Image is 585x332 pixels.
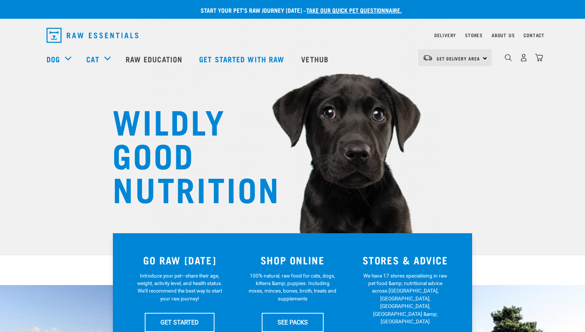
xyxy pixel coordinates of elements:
[465,34,483,36] a: Stores
[306,8,402,12] a: take our quick pet questionnaire.
[262,313,324,332] a: SEE PACKS
[523,34,544,36] a: Contact
[520,54,528,62] img: user.png
[192,44,294,74] a: Get started with Raw
[535,54,543,62] img: home-icon@2x.png
[436,57,480,60] span: Set Delivery Area
[136,272,224,303] p: Introduce your pet—share their age, weight, activity level, and health status. We'll recommend th...
[145,313,214,332] a: GET STARTED
[46,53,60,65] a: Dog
[353,254,457,266] h3: STORES & ADVICE
[86,53,99,65] a: Cat
[40,25,544,46] nav: dropdown navigation
[112,103,262,205] h1: WILDLY GOOD NUTRITION
[492,34,514,36] a: About Us
[423,54,433,61] img: van-moving.png
[294,44,338,74] a: Vethub
[46,28,138,43] img: Raw Essentials Logo
[241,254,345,266] h3: SHOP ONLINE
[434,34,456,36] a: Delivery
[128,254,232,266] h3: GO RAW [DATE]
[249,272,337,303] p: 100% natural, raw food for cats, dogs, kittens &amp; puppies. Including mixes, minces, bones, bro...
[505,54,512,61] img: home-icon-1@2x.png
[118,44,192,74] a: Raw Education
[361,272,449,326] p: We have 17 stores specialising in raw pet food &amp; nutritional advice across [GEOGRAPHIC_DATA],...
